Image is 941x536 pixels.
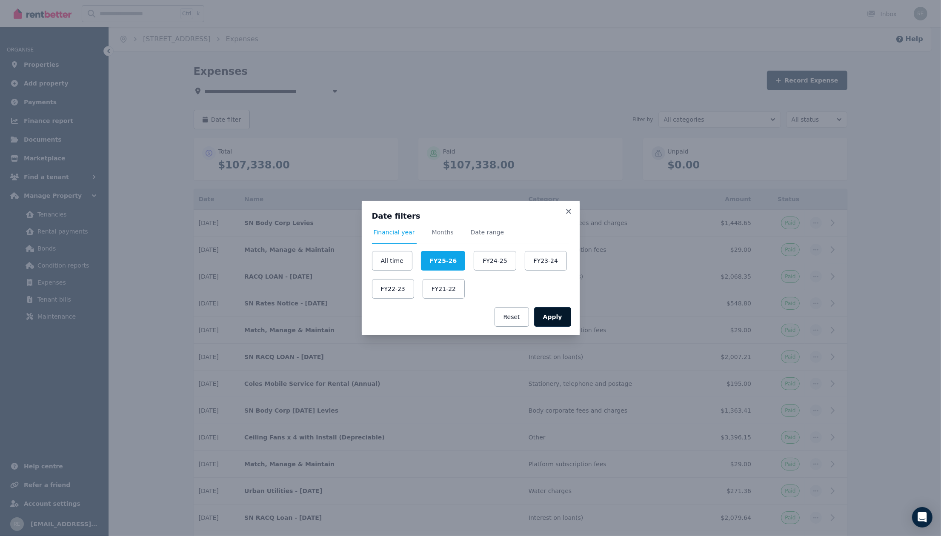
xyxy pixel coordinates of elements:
div: Open Intercom Messenger [912,507,932,527]
span: Months [432,228,454,237]
button: FY23-24 [525,251,567,271]
span: Financial year [374,228,415,237]
button: Apply [534,307,571,327]
button: All time [372,251,412,271]
nav: Tabs [372,228,569,244]
span: Date range [471,228,504,237]
h3: Date filters [372,211,569,221]
button: Reset [495,307,529,327]
button: FY24-25 [474,251,516,271]
button: FY25-26 [421,251,465,271]
button: FY21-22 [423,279,465,299]
button: FY22-23 [372,279,414,299]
